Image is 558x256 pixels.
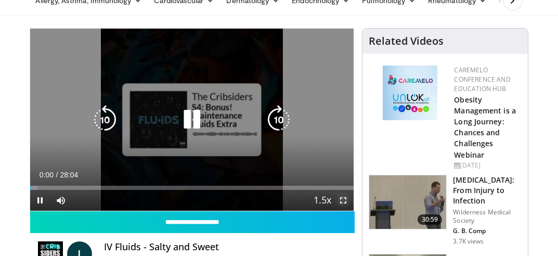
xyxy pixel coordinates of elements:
[418,214,443,225] span: 30:59
[30,190,51,211] button: Pause
[369,175,522,246] a: 30:59 [MEDICAL_DATA]: From Injury to Infection Wilderness Medical Society G. B. Comp 3.7K views
[105,241,346,253] h4: IV Fluids - Salty and Sweet
[369,35,444,47] h4: Related Videos
[40,171,54,179] span: 0:00
[454,161,520,170] div: [DATE]
[30,29,354,211] video-js: Video Player
[454,95,516,160] a: Obesity Management is a Long Journey: Chances and Challenges Webinar
[453,237,484,246] p: 3.7K views
[333,190,354,211] button: Fullscreen
[51,190,72,211] button: Mute
[30,186,354,190] div: Progress Bar
[454,66,510,93] a: CaReMeLO Conference and Education Hub
[56,171,58,179] span: /
[453,175,522,206] h3: [MEDICAL_DATA]: From Injury to Infection
[60,171,78,179] span: 28:04
[453,208,522,225] p: Wilderness Medical Society
[312,190,333,211] button: Playback Rate
[453,227,522,235] p: G. B. Comp
[369,175,446,229] img: 4458715d-b961-4d84-80c0-c0f131f3451b.150x105_q85_crop-smart_upscale.jpg
[383,66,437,120] img: 45df64a9-a6de-482c-8a90-ada250f7980c.png.150x105_q85_autocrop_double_scale_upscale_version-0.2.jpg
